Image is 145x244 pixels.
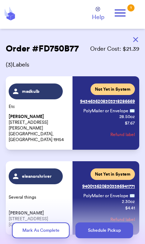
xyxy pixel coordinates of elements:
[9,114,44,119] span: [PERSON_NAME]
[95,86,131,92] span: Not Yet in System
[127,4,135,12] div: 1
[22,173,52,179] span: eleanorshriver
[75,222,133,238] button: Schedule Pickup
[12,222,70,238] button: Mark As Complete
[80,96,135,107] a: 9434636208303318286669
[22,89,39,94] span: madkulb
[9,211,44,216] span: [PERSON_NAME]
[83,109,135,113] span: PolyMailer or Envelope ✉️
[110,127,135,143] button: Refund label
[110,212,135,227] button: Refund label
[125,120,135,126] p: $ 7.67
[6,60,139,69] span: ( 3 ) Labels
[9,114,69,143] p: [STREET_ADDRESS][PERSON_NAME] [GEOGRAPHIC_DATA], [GEOGRAPHIC_DATA] 19154
[9,194,69,200] p: Several things
[85,114,135,119] span: 28.50 oz
[92,13,104,22] span: Help
[90,45,139,53] span: Order Cost: $ 21.39
[82,181,135,192] a: 9400136208303356941771
[95,171,131,177] span: Not Yet in System
[9,104,69,109] p: Etc
[125,205,135,211] p: $ 4.41
[6,43,79,55] h2: Order # FD750B77
[85,199,135,204] span: 2.30 oz
[83,194,135,198] span: PolyMailer or Envelope ✉️
[92,7,104,22] a: Help
[9,210,69,227] p: [STREET_ADDRESS] [GEOGRAPHIC_DATA]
